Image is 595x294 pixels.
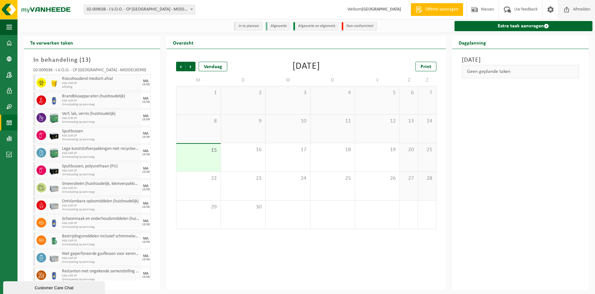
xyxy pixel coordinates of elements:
[62,234,140,239] span: Bestrijdingsmiddelen inclusief schimmelwerende beschermingsmiddelen (huishoudelijk)
[62,81,140,85] span: KGA Colli CP
[224,118,262,125] span: 9
[314,146,352,153] span: 18
[452,36,492,49] h2: Dagplanning
[224,89,262,96] span: 2
[62,120,140,124] span: Omwisseling op aanvraag
[292,62,320,71] div: [DATE]
[142,136,150,139] div: 15/09
[142,101,150,104] div: 15/09
[143,272,148,276] div: MA
[62,260,140,264] span: Omwisseling op aanvraag
[455,21,592,31] a: Extra taak aanvragen
[362,7,401,12] strong: [GEOGRAPHIC_DATA]
[49,183,59,192] img: PB-LB-0680-HPE-GY-11
[82,57,89,63] span: 13
[62,94,140,99] span: Brandblusapparaten (huishoudelijk)
[421,64,431,69] span: Print
[49,165,59,175] img: PB-LB-0680-HPE-BK-11
[462,65,579,78] div: Geen geplande taken
[142,118,150,121] div: 15/09
[142,223,150,226] div: 15/09
[199,62,227,71] div: Vandaag
[269,118,307,125] span: 10
[62,111,140,116] span: Verf, lak, vernis (huishoudelijk)
[224,146,262,153] span: 16
[415,62,436,71] a: Print
[403,175,414,182] span: 27
[62,173,140,177] span: Omwisseling op aanvraag
[269,146,307,153] span: 17
[403,89,414,96] span: 6
[142,206,150,209] div: 15/09
[403,146,414,153] span: 20
[62,99,140,103] span: KGA Colli CP
[62,151,140,155] span: KGA Colli CP
[314,89,352,96] span: 4
[49,218,59,227] img: PB-OT-0120-HPE-00-02
[234,22,263,31] li: In te plannen
[62,243,140,247] span: Omwisseling op aanvraag
[84,5,195,14] span: 02-009038 - I.V.O.O. - CP MIDDELKERKE - MIDDELKERKE
[314,175,352,182] span: 25
[403,118,414,125] span: 13
[62,256,140,260] span: KGA Colli CP
[62,181,140,186] span: Smeerolieën (huishoudelijk, kleinverpakking)
[62,76,140,81] span: Risicohoudend medisch afval
[142,171,150,174] div: 15/09
[62,169,140,173] span: KGA Colli CP
[180,175,217,182] span: 22
[143,79,148,83] div: MA
[62,278,140,282] span: Omwisseling op aanvraag
[49,270,59,280] img: PB-OT-0120-HPE-00-02
[33,55,151,65] h3: In behandeling ( )
[49,200,59,210] img: PB-LB-0680-HPE-GY-11
[62,103,140,107] span: Omwisseling op aanvraag
[142,241,150,244] div: 15/09
[167,36,200,49] h2: Overzicht
[180,118,217,125] span: 8
[180,204,217,211] span: 29
[224,204,262,211] span: 30
[62,199,140,204] span: Ontvlambare oplosmiddelen (huishoudelijk)
[269,175,307,182] span: 24
[424,6,460,13] span: Offerte aanvragen
[293,22,339,31] li: Afgewerkt en afgemeld
[142,276,150,279] div: 15/09
[143,132,148,136] div: MA
[143,114,148,118] div: MA
[342,22,377,31] li: Non-conformiteit
[421,118,433,125] span: 14
[176,62,186,71] span: Vorige
[421,146,433,153] span: 21
[62,116,140,120] span: KGA Colli CP
[62,164,140,169] span: Spuitbussen, polyurethaan (PU)
[421,89,433,96] span: 7
[49,148,59,158] img: PB-HB-1400-HPE-GN-11
[62,239,140,243] span: KGA Colli CP
[49,253,59,262] img: PB-LB-0680-HPE-GY-11
[62,204,140,208] span: KGA Colli CP
[62,274,140,278] span: KGA Colli CP
[314,118,352,125] span: 11
[143,219,148,223] div: MA
[49,235,59,245] img: PB-OT-0200-MET-00-02
[49,95,59,105] img: PB-OT-0120-HPE-00-02
[49,130,59,140] img: PB-LB-0680-HPE-BK-11
[62,269,140,274] span: Restanten met ongekende samenstelling (huishoudelijk)
[62,186,140,190] span: KGA Colli CP
[142,83,150,86] div: 15/09
[143,97,148,101] div: MA
[358,118,396,125] span: 12
[62,138,140,142] span: Omwisseling op aanvraag
[358,146,396,153] span: 19
[142,153,150,156] div: 15/09
[266,22,290,31] li: Afgewerkt
[62,129,140,134] span: Spuitbussen
[143,149,148,153] div: MA
[49,78,59,87] img: LP-SB-00050-HPE-22
[62,190,140,194] span: Omwisseling op aanvraag
[62,225,140,229] span: Omwisseling op aanvraag
[358,89,396,96] span: 5
[224,175,262,182] span: 23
